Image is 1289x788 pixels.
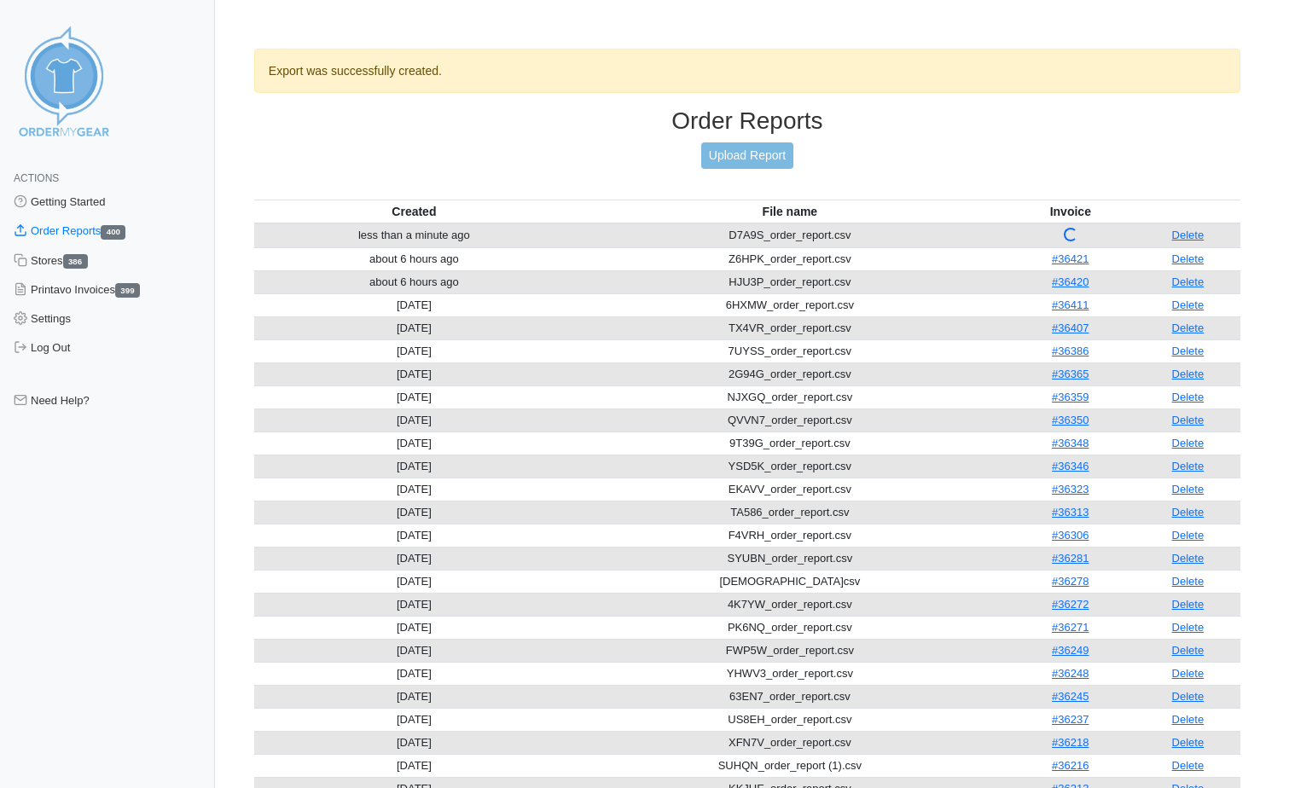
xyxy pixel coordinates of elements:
[574,708,1006,731] td: US8EH_order_report.csv
[1172,506,1205,519] a: Delete
[1172,690,1205,703] a: Delete
[1052,621,1089,634] a: #36271
[1052,667,1089,680] a: #36248
[574,455,1006,478] td: YSD5K_order_report.csv
[1052,391,1089,403] a: #36359
[574,547,1006,570] td: SYUBN_order_report.csv
[1052,437,1089,449] a: #36348
[254,339,574,362] td: [DATE]
[1052,298,1089,311] a: #36411
[574,731,1006,754] td: XFN7V_order_report.csv
[1052,736,1089,749] a: #36218
[254,293,574,316] td: [DATE]
[1052,252,1089,265] a: #36421
[1172,229,1205,241] a: Delete
[254,639,574,662] td: [DATE]
[1172,437,1205,449] a: Delete
[254,547,574,570] td: [DATE]
[1052,575,1089,588] a: #36278
[254,455,574,478] td: [DATE]
[574,362,1006,385] td: 2G94G_order_report.csv
[1172,368,1205,380] a: Delete
[574,685,1006,708] td: 63EN7_order_report.csv
[1172,483,1205,495] a: Delete
[254,478,574,501] td: [DATE]
[1172,460,1205,472] a: Delete
[701,142,793,169] a: Upload Report
[254,662,574,685] td: [DATE]
[254,708,574,731] td: [DATE]
[254,107,1240,136] h3: Order Reports
[1052,759,1089,772] a: #36216
[1052,460,1089,472] a: #36346
[574,616,1006,639] td: PK6NQ_order_report.csv
[254,247,574,270] td: about 6 hours ago
[1172,345,1205,357] a: Delete
[1172,275,1205,288] a: Delete
[1052,506,1089,519] a: #36313
[254,223,574,248] td: less than a minute ago
[574,385,1006,408] td: NJXGQ_order_report.csv
[1172,298,1205,311] a: Delete
[574,478,1006,501] td: EKAVV_order_report.csv
[1172,644,1205,657] a: Delete
[254,49,1240,93] div: Export was successfully created.
[574,270,1006,293] td: HJU3P_order_report.csv
[254,432,574,455] td: [DATE]
[254,524,574,547] td: [DATE]
[574,524,1006,547] td: F4VRH_order_report.csv
[254,408,574,432] td: [DATE]
[254,316,574,339] td: [DATE]
[1172,391,1205,403] a: Delete
[1006,200,1135,223] th: Invoice
[1172,736,1205,749] a: Delete
[1052,713,1089,726] a: #36237
[574,639,1006,662] td: FWP5W_order_report.csv
[1172,529,1205,542] a: Delete
[1172,598,1205,611] a: Delete
[574,247,1006,270] td: Z6HPK_order_report.csv
[63,254,88,269] span: 386
[574,662,1006,685] td: YHWV3_order_report.csv
[1172,575,1205,588] a: Delete
[1052,368,1089,380] a: #36365
[1052,322,1089,334] a: #36407
[574,223,1006,248] td: D7A9S_order_report.csv
[1052,483,1089,495] a: #36323
[1172,322,1205,334] a: Delete
[254,616,574,639] td: [DATE]
[115,283,140,298] span: 399
[574,593,1006,616] td: 4K7YW_order_report.csv
[1052,345,1089,357] a: #36386
[254,501,574,524] td: [DATE]
[574,432,1006,455] td: 9T39G_order_report.csv
[1052,552,1089,565] a: #36281
[1052,529,1089,542] a: #36306
[1172,252,1205,265] a: Delete
[254,685,574,708] td: [DATE]
[14,172,59,184] span: Actions
[1172,759,1205,772] a: Delete
[574,316,1006,339] td: TX4VR_order_report.csv
[254,385,574,408] td: [DATE]
[574,408,1006,432] td: QVVN7_order_report.csv
[574,501,1006,524] td: TA586_order_report.csv
[574,339,1006,362] td: 7UYSS_order_report.csv
[254,200,574,223] th: Created
[574,293,1006,316] td: 6HXMW_order_report.csv
[254,593,574,616] td: [DATE]
[1172,552,1205,565] a: Delete
[1172,667,1205,680] a: Delete
[1052,275,1089,288] a: #36420
[254,754,574,777] td: [DATE]
[1052,598,1089,611] a: #36272
[1172,621,1205,634] a: Delete
[574,570,1006,593] td: [DEMOGRAPHIC_DATA]csv
[1052,644,1089,657] a: #36249
[1052,414,1089,426] a: #36350
[574,200,1006,223] th: File name
[101,225,125,240] span: 400
[1172,414,1205,426] a: Delete
[1172,713,1205,726] a: Delete
[254,362,574,385] td: [DATE]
